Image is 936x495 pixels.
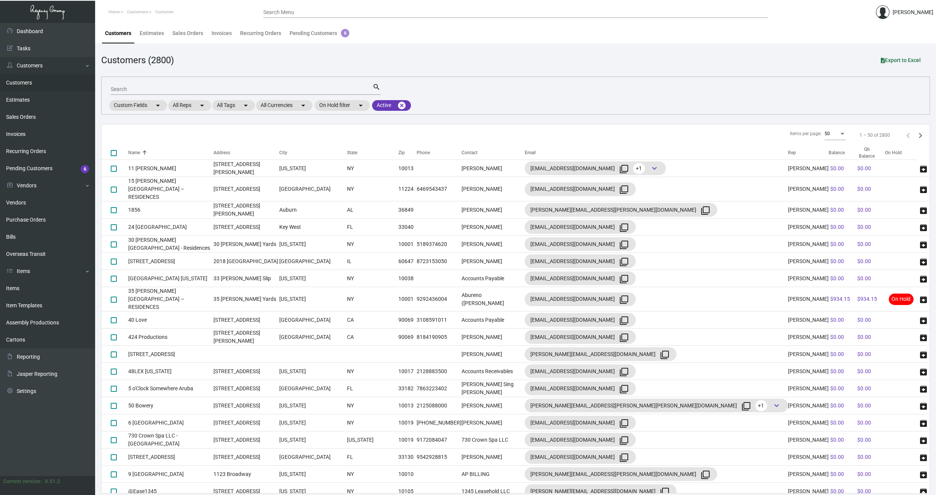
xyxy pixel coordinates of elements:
[128,177,213,201] td: 15 [PERSON_NAME][GEOGRAPHIC_DATA] – RESIDENCES
[213,397,279,414] td: [STREET_ADDRESS]
[347,149,357,156] div: State
[256,100,312,111] mat-chip: All Currencies
[788,414,829,431] td: [PERSON_NAME]
[919,367,928,377] span: archive
[530,331,630,343] div: [EMAIL_ADDRESS][DOMAIN_NAME]
[279,149,287,156] div: City
[788,329,829,346] td: [PERSON_NAME]
[462,270,525,287] td: Accounts Payable
[830,420,844,426] span: $0.00
[172,29,203,37] div: Sales Orders
[347,270,398,287] td: NY
[462,287,525,311] td: Abureno ([PERSON_NAME]
[857,146,883,160] div: Qb Balance
[279,149,347,156] div: City
[530,293,630,305] div: [EMAIL_ADDRESS][DOMAIN_NAME]
[788,397,829,414] td: [PERSON_NAME]
[101,53,174,67] div: Customers (2800)
[128,287,213,311] td: 35 [PERSON_NAME][GEOGRAPHIC_DATA] – RESIDENCES
[279,363,347,380] td: [US_STATE]
[398,253,417,270] td: 60647
[856,329,885,346] td: $0.00
[875,53,927,67] button: Export to Excel
[742,402,751,411] mat-icon: filter_none
[417,397,462,414] td: 2125088000
[213,311,279,329] td: [STREET_ADDRESS]
[650,164,659,173] span: keyboard_arrow_down
[213,287,279,311] td: 35 [PERSON_NAME] Yards
[919,164,928,174] span: archive
[830,224,844,230] span: $0.00
[889,294,914,305] span: On Hold
[530,314,630,326] div: [EMAIL_ADDRESS][DOMAIN_NAME]
[128,363,213,380] td: 48LEX [US_STATE]
[919,223,928,232] span: archive
[462,397,525,414] td: [PERSON_NAME]
[919,185,928,194] span: archive
[462,201,525,219] td: [PERSON_NAME]
[128,236,213,253] td: 30 [PERSON_NAME][GEOGRAPHIC_DATA] - Residences
[619,367,629,377] mat-icon: filter_none
[830,317,844,323] span: $0.00
[530,238,630,250] div: [EMAIL_ADDRESS][DOMAIN_NAME]
[917,272,930,284] button: archive
[919,350,928,359] span: archive
[530,417,630,429] div: [EMAIL_ADDRESS][DOMAIN_NAME]
[917,162,930,174] button: archive
[417,287,462,311] td: 9292436004
[417,414,462,431] td: [PHONE_NUMBER]
[356,101,365,110] mat-icon: arrow_drop_down
[347,201,398,219] td: AL
[128,149,213,156] div: Name
[919,470,928,479] span: archive
[462,414,525,431] td: [PERSON_NAME]
[755,400,767,411] span: +1
[213,466,279,483] td: 1123 Broadway
[701,470,710,479] mat-icon: filter_none
[213,380,279,397] td: [STREET_ADDRESS]
[829,149,845,156] div: Balance
[530,399,782,412] div: [PERSON_NAME][EMAIL_ADDRESS][PERSON_NAME][PERSON_NAME][DOMAIN_NAME]
[128,270,213,287] td: [GEOGRAPHIC_DATA] [US_STATE]
[619,240,629,249] mat-icon: filter_none
[919,436,928,445] span: archive
[279,380,347,397] td: [GEOGRAPHIC_DATA]
[917,399,930,412] button: archive
[398,201,417,219] td: 36849
[128,466,213,483] td: 9 [GEOGRAPHIC_DATA]
[830,402,844,409] span: $0.00
[788,311,829,329] td: [PERSON_NAME]
[462,219,525,236] td: [PERSON_NAME]
[462,363,525,380] td: Accounts Receivables
[398,449,417,466] td: 33130
[830,186,844,192] span: $0.00
[417,449,462,466] td: 9542928815
[128,149,140,156] div: Name
[462,346,525,363] td: [PERSON_NAME]
[128,311,213,329] td: 40 Love
[917,331,930,343] button: archive
[128,201,213,219] td: 1856
[128,346,213,363] td: [STREET_ADDRESS]
[788,346,829,363] td: [PERSON_NAME]
[788,431,829,449] td: [PERSON_NAME]
[772,401,781,410] span: keyboard_arrow_down
[279,329,347,346] td: [GEOGRAPHIC_DATA]
[530,162,660,174] div: [EMAIL_ADDRESS][DOMAIN_NAME]
[462,236,525,253] td: [PERSON_NAME]
[347,287,398,311] td: NY
[917,365,930,377] button: archive
[919,385,928,394] span: archive
[108,10,120,14] span: Home
[830,437,844,443] span: $0.00
[856,219,885,236] td: $0.00
[398,149,405,156] div: Zip
[347,253,398,270] td: IL
[347,219,398,236] td: FL
[417,149,430,156] div: Phone
[619,453,629,462] mat-icon: filter_none
[140,29,164,37] div: Estimates
[830,165,844,171] span: $0.00
[919,419,928,428] span: archive
[417,177,462,201] td: 6469543437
